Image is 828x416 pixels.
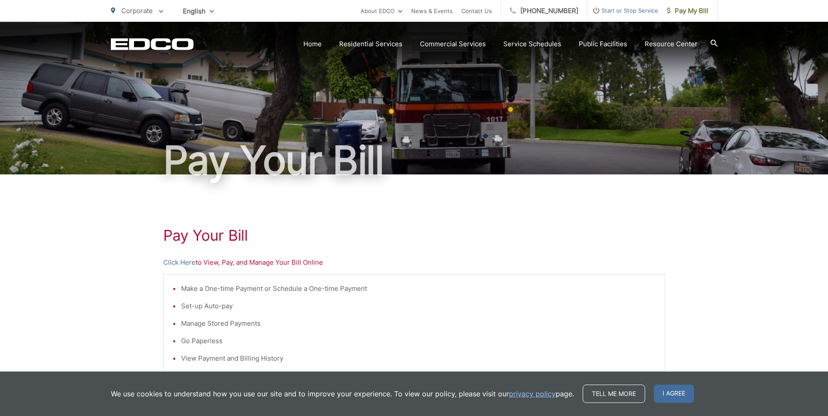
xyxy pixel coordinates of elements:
[111,139,718,182] h1: Pay Your Bill
[181,336,656,346] li: Go Paperless
[163,227,665,244] h1: Pay Your Bill
[111,389,574,399] p: We use cookies to understand how you use our site and to improve your experience. To view our pol...
[420,39,486,49] a: Commercial Services
[645,39,697,49] a: Resource Center
[121,7,153,15] span: Corporate
[181,318,656,329] li: Manage Stored Payments
[303,39,322,49] a: Home
[361,6,402,16] a: About EDCO
[163,257,665,268] p: to View, Pay, and Manage Your Bill Online
[176,3,220,19] span: English
[503,39,561,49] a: Service Schedules
[509,389,556,399] a: privacy policy
[667,6,708,16] span: Pay My Bill
[583,385,645,403] a: Tell me more
[579,39,627,49] a: Public Facilities
[461,6,492,16] a: Contact Us
[339,39,402,49] a: Residential Services
[181,301,656,311] li: Set-up Auto-pay
[163,257,196,268] a: Click Here
[411,6,453,16] a: News & Events
[111,38,194,50] a: EDCD logo. Return to the homepage.
[181,353,656,364] li: View Payment and Billing History
[181,283,656,294] li: Make a One-time Payment or Schedule a One-time Payment
[654,385,694,403] span: I agree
